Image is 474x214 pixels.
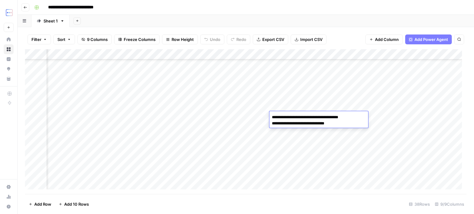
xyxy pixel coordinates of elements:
[432,199,467,209] div: 9/9 Columns
[4,182,14,192] a: Settings
[31,36,41,42] span: Filter
[114,34,160,44] button: Freeze Columns
[406,199,432,209] div: 38 Rows
[4,64,14,74] a: Opportunities
[375,36,399,42] span: Add Column
[253,34,288,44] button: Export CSV
[405,34,452,44] button: Add Power Agent
[4,44,14,54] a: Browse
[4,7,15,18] img: TripleDart Logo
[34,201,51,207] span: Add Row
[414,36,448,42] span: Add Power Agent
[365,34,403,44] button: Add Column
[124,36,156,42] span: Freeze Columns
[236,36,246,42] span: Redo
[4,74,14,84] a: Your Data
[64,201,89,207] span: Add 10 Rows
[31,15,70,27] a: Sheet 1
[4,5,14,20] button: Workspace: TripleDart
[4,54,14,64] a: Insights
[291,34,326,44] button: Import CSV
[172,36,194,42] span: Row Height
[55,199,93,209] button: Add 10 Rows
[227,34,250,44] button: Redo
[57,36,65,42] span: Sort
[77,34,112,44] button: 9 Columns
[300,36,322,42] span: Import CSV
[53,34,75,44] button: Sort
[27,34,51,44] button: Filter
[4,34,14,44] a: Home
[4,192,14,202] a: Usage
[162,34,198,44] button: Row Height
[4,202,14,212] button: Help + Support
[200,34,224,44] button: Undo
[87,36,108,42] span: 9 Columns
[25,199,55,209] button: Add Row
[262,36,284,42] span: Export CSV
[44,18,58,24] div: Sheet 1
[210,36,220,42] span: Undo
